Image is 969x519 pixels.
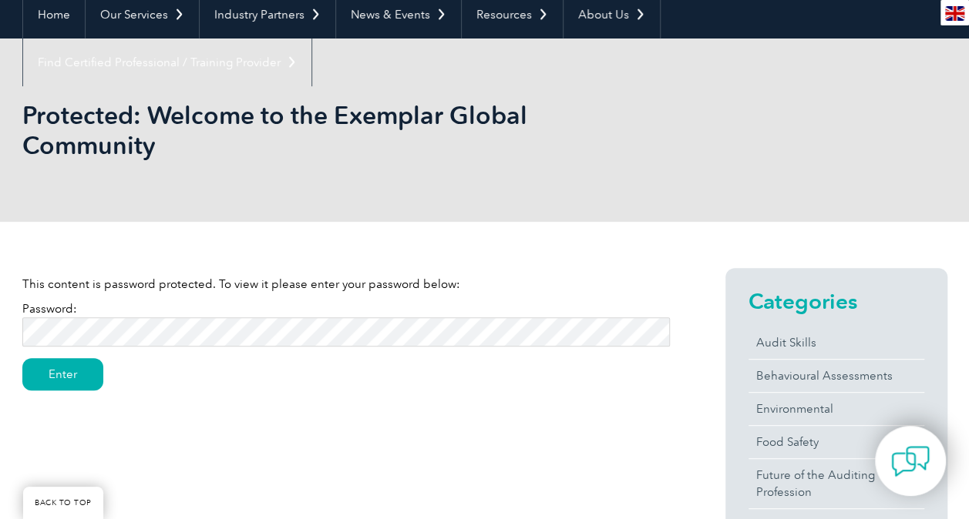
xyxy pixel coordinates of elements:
input: Password: [22,317,670,347]
a: Audit Skills [749,326,924,359]
img: en [945,6,964,21]
a: Behavioural Assessments [749,360,924,392]
a: Future of the Auditing Profession [749,459,924,508]
input: Enter [22,358,103,390]
a: Find Certified Professional / Training Provider [23,39,311,86]
img: contact-chat.png [891,442,930,480]
h2: Categories [749,289,924,313]
a: Food Safety [749,426,924,458]
a: BACK TO TOP [23,487,103,519]
a: Environmental [749,393,924,425]
p: This content is password protected. To view it please enter your password below: [22,276,670,293]
label: Password: [22,302,670,339]
h1: Protected: Welcome to the Exemplar Global Community [22,100,614,160]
